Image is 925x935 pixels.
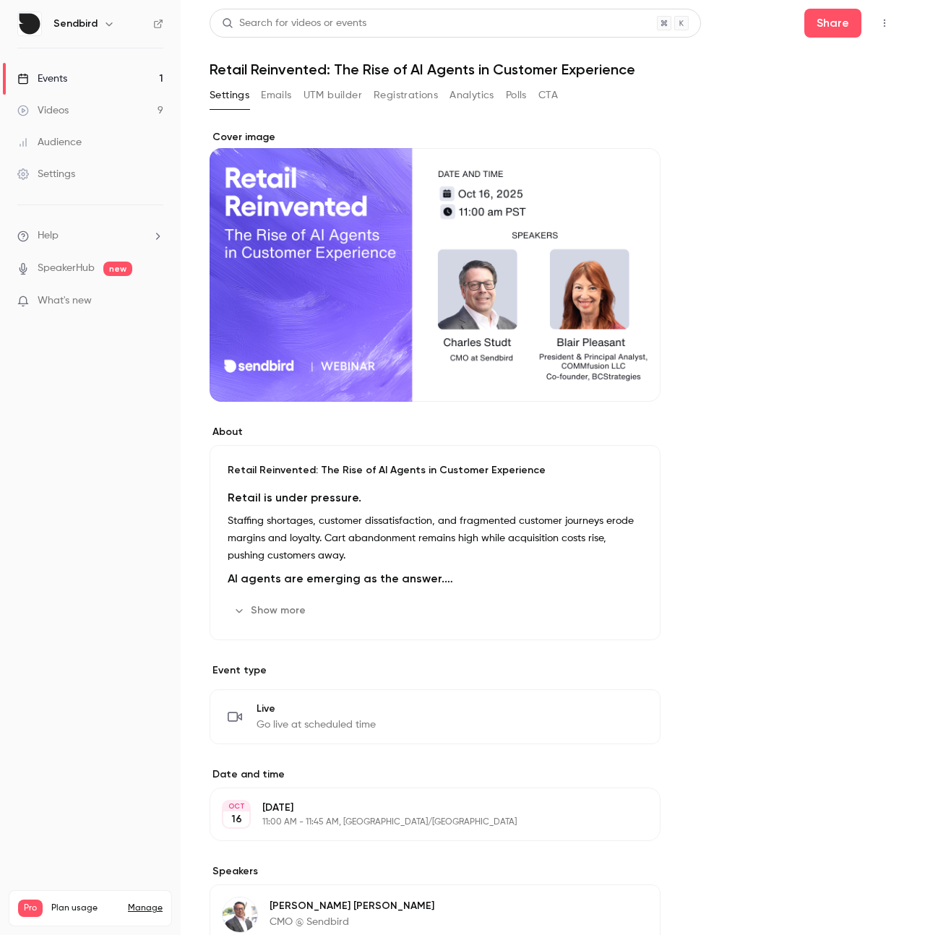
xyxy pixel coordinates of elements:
p: CMO @ Sendbird [270,915,567,929]
a: Manage [128,902,163,914]
span: Pro [18,900,43,917]
button: Settings [210,84,249,107]
span: Live [257,702,376,716]
p: [DATE] [262,801,584,815]
div: OCT [223,801,249,811]
h6: Sendbird [53,17,98,31]
p: [PERSON_NAME] [PERSON_NAME] [270,899,567,913]
section: Cover image [210,130,661,402]
label: Speakers [210,864,661,879]
span: new [103,262,132,276]
button: Emails [261,84,291,107]
li: help-dropdown-opener [17,228,163,244]
button: UTM builder [304,84,362,107]
iframe: Noticeable Trigger [146,295,163,308]
img: Sendbird [18,12,41,35]
div: Events [17,72,67,86]
button: CTA [538,84,558,107]
label: About [210,425,661,439]
div: Audience [17,135,82,150]
p: Staffing shortages, customer dissatisfaction, and fragmented customer journeys erode margins and ... [228,512,642,564]
p: 11:00 AM - 11:45 AM, [GEOGRAPHIC_DATA]/[GEOGRAPHIC_DATA] [262,816,584,828]
p: Event type [210,663,661,678]
h2: Retail is under pressure. [228,489,642,507]
span: Go live at scheduled time [257,718,376,732]
button: Show more [228,599,314,622]
label: Date and time [210,767,661,782]
button: Polls [506,84,527,107]
span: What's new [38,293,92,309]
span: Help [38,228,59,244]
div: Settings [17,167,75,181]
p: Retail Reinvented: The Rise of AI Agents in Customer Experience [228,463,642,478]
h2: AI agents are emerging as the answer. [228,570,642,587]
button: Analytics [449,84,494,107]
div: Videos [17,103,69,118]
p: 16 [231,812,242,827]
button: Share [804,9,861,38]
a: SpeakerHub [38,261,95,276]
span: Plan usage [51,902,119,914]
label: Cover image [210,130,661,145]
img: Charles Studt [223,897,257,932]
button: Registrations [374,84,438,107]
h1: Retail Reinvented: The Rise of AI Agents in Customer Experience [210,61,896,78]
div: Search for videos or events [222,16,366,31]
